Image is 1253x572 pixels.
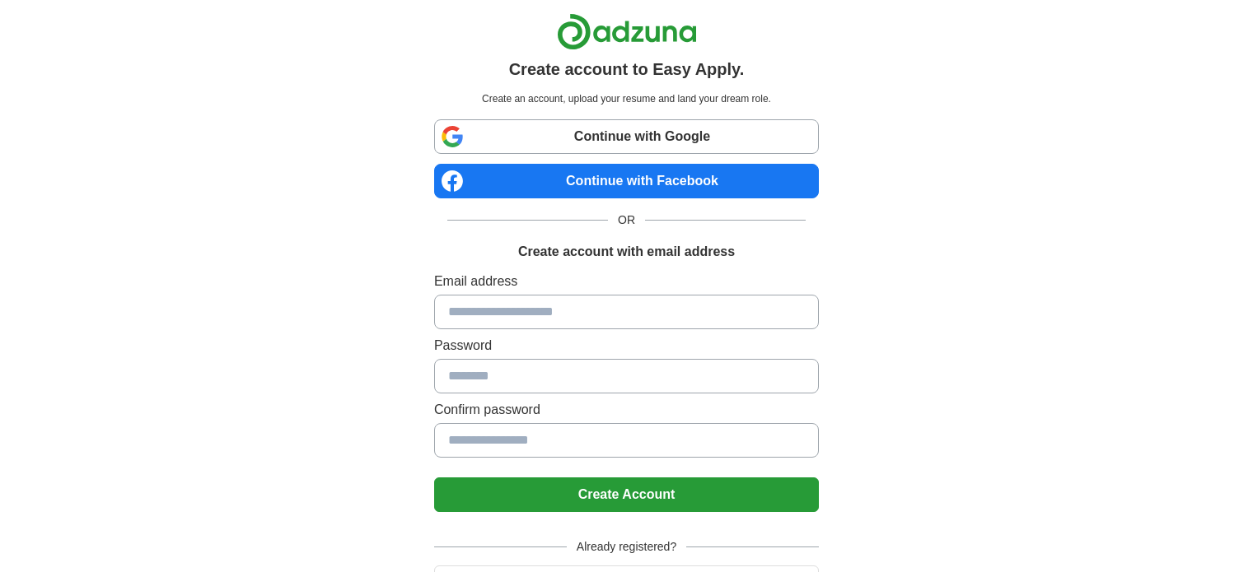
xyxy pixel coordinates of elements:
label: Email address [434,272,819,291]
label: Password [434,336,819,356]
a: Continue with Google [434,119,819,154]
h1: Create account with email address [518,242,735,262]
span: OR [608,212,645,229]
button: Create Account [434,477,819,512]
label: Confirm password [434,400,819,420]
img: Adzuna logo [557,13,697,50]
a: Continue with Facebook [434,164,819,198]
p: Create an account, upload your resume and land your dream role. [437,91,816,106]
span: Already registered? [567,538,686,556]
h1: Create account to Easy Apply. [509,57,745,81]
